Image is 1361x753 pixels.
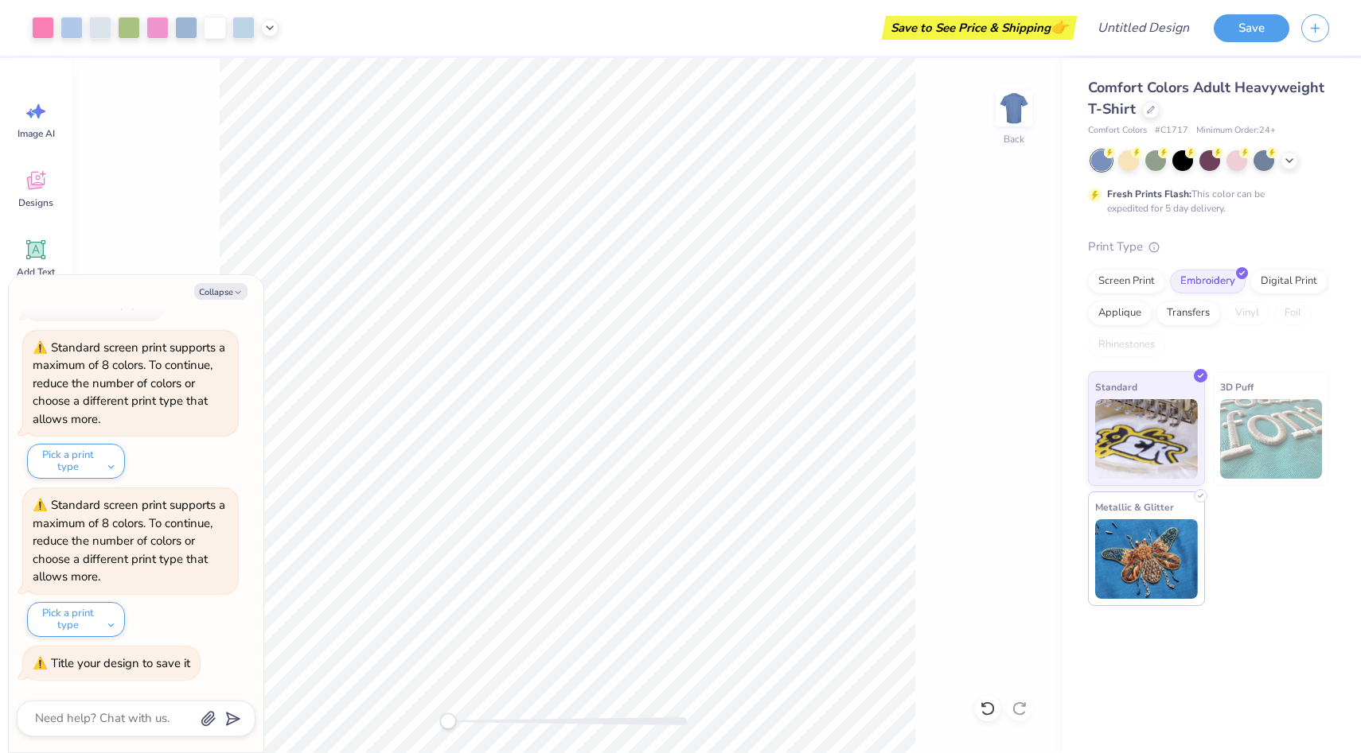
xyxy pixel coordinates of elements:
div: Vinyl [1225,301,1269,325]
span: 3D Puff [1220,378,1254,395]
div: This color can be expedited for 5 day delivery. [1107,187,1303,215]
input: Untitled Design [1085,12,1202,44]
span: Add Text [17,266,55,278]
div: Print Type [1088,238,1329,256]
span: 👉 [1051,17,1068,37]
div: Save to See Price & Shipping [886,16,1073,40]
img: Metallic & Glitter [1095,519,1198,599]
img: 3D Puff [1220,399,1323,479]
button: Collapse [194,283,248,300]
img: Back [998,92,1030,124]
span: # C1717 [1155,124,1188,138]
strong: Fresh Prints Flash: [1107,188,1191,200]
div: Rhinestones [1088,333,1165,357]
span: Metallic & Glitter [1095,499,1174,515]
span: Comfort Colors Adult Heavyweight T-Shirt [1088,78,1324,118]
div: Standard screen print supports a maximum of 8 colors. To continue, reduce the number of colors or... [33,340,225,427]
div: Applique [1088,301,1152,325]
div: Digital Print [1250,270,1328,293]
span: Image AI [18,127,55,140]
button: Pick a print type [27,602,125,637]
div: Foil [1274,301,1312,325]
div: Title your design to save it [51,655,190,671]
div: Accessibility label [440,713,456,729]
span: Designs [18,196,53,209]
button: Pick a print type [27,444,125,479]
div: Screen Print [1088,270,1165,293]
div: Transfers [1156,301,1220,325]
span: Standard [1095,378,1137,395]
div: Standard screen print supports a maximum of 8 colors. To continue, reduce the number of colors or... [33,497,225,584]
div: Back [1004,132,1024,146]
div: Embroidery [1170,270,1246,293]
button: Save [1214,14,1289,42]
img: Standard [1095,399,1198,479]
span: Minimum Order: 24 + [1196,124,1276,138]
span: Comfort Colors [1088,124,1147,138]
